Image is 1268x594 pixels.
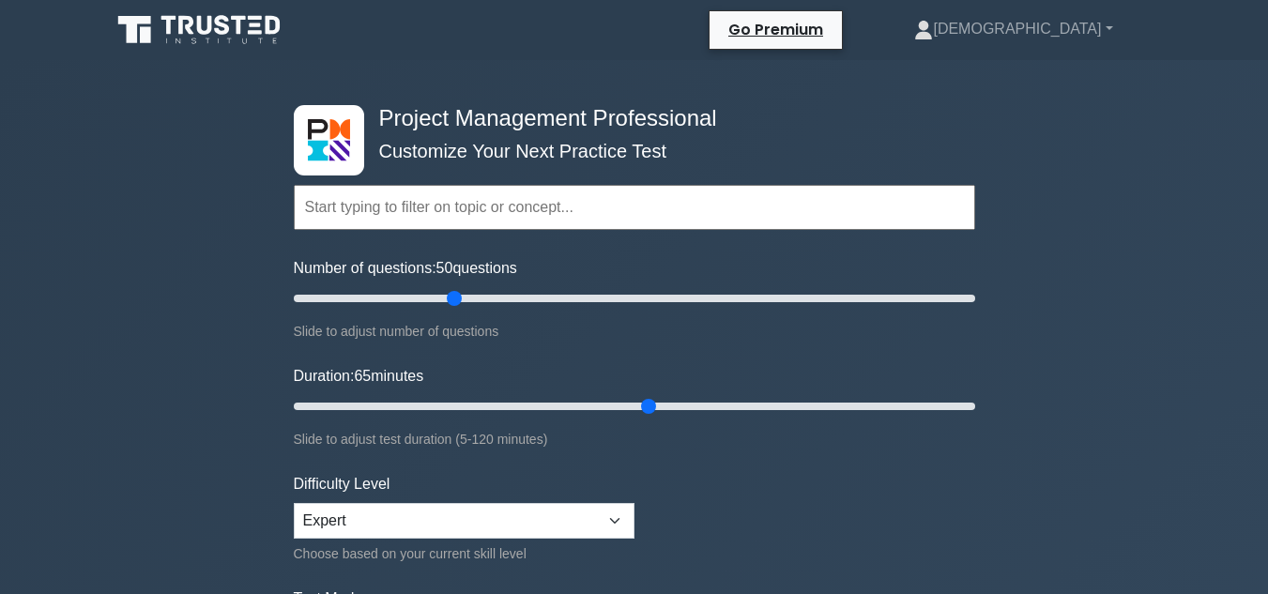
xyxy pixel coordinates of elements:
label: Duration: minutes [294,365,424,388]
label: Difficulty Level [294,473,390,495]
a: [DEMOGRAPHIC_DATA] [869,10,1157,48]
input: Start typing to filter on topic or concept... [294,185,975,230]
div: Slide to adjust number of questions [294,320,975,343]
span: 50 [436,260,453,276]
label: Number of questions: questions [294,257,517,280]
h4: Project Management Professional [372,105,883,132]
div: Choose based on your current skill level [294,542,634,565]
div: Slide to adjust test duration (5-120 minutes) [294,428,975,450]
span: 65 [354,368,371,384]
a: Go Premium [717,15,834,44]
